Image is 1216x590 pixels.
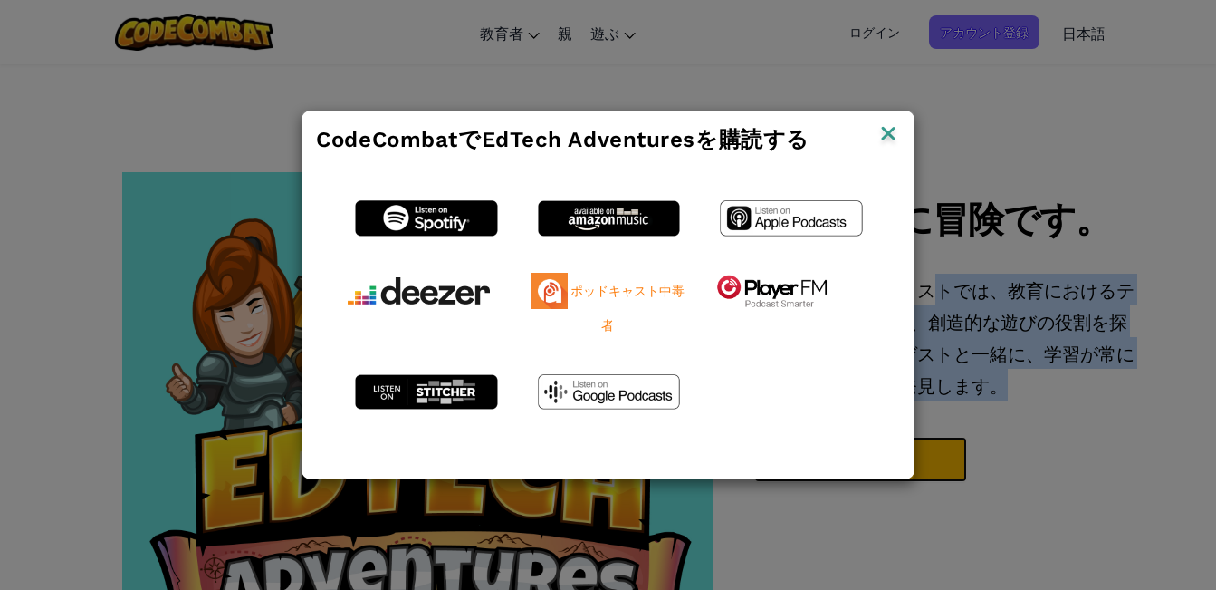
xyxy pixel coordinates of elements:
[348,273,489,309] img: Deezer
[348,200,503,237] img: Spotify
[876,121,900,149] img: IconClose.svg
[531,273,568,309] img: Podcast Addict
[713,273,829,309] img: Player FM
[531,374,685,411] img: Google
[531,276,685,334] a: ポッドキャスト中毒者
[713,200,867,237] img: Apple
[348,374,503,411] img: Stitcher
[531,200,685,237] img: Amazon Music
[570,282,685,333] span: ポッドキャスト中毒者
[316,116,809,154] span: CodeCombatでEdTech Adventuresを購読する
